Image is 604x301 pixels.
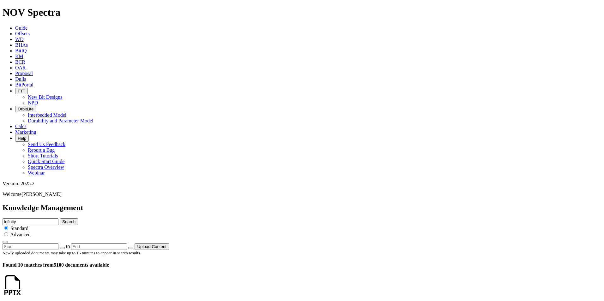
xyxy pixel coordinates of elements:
[15,25,27,31] a: Guide
[15,31,30,36] a: Offsets
[15,135,29,142] button: Help
[28,164,64,170] a: Spectra Overview
[3,251,141,255] small: Newly uploaded documents may take up to 15 minutes to appear in search results.
[21,192,62,197] span: [PERSON_NAME]
[15,88,28,94] button: FTT
[15,129,36,135] a: Marketing
[28,147,55,153] a: Report a Bug
[3,243,58,250] input: Start
[10,232,31,237] span: Advanced
[28,112,66,118] a: Interbedded Model
[66,244,70,249] span: to
[135,243,169,250] button: Upload Content
[3,192,601,197] p: Welcome
[3,218,58,225] input: e.g. Smoothsteer Record
[28,100,38,105] a: NPD
[18,136,26,141] span: Help
[15,65,26,70] a: OAR
[3,262,601,268] h4: 5100 documents available
[15,48,27,53] a: BitIQ
[15,71,33,76] a: Proposal
[3,181,601,186] div: Version: 2025.2
[28,170,45,175] a: Webinar
[10,226,28,231] span: Standard
[3,262,54,268] span: Found 10 matches from
[28,142,65,147] a: Send Us Feedback
[15,106,36,112] button: OrbitLite
[18,89,25,93] span: FTT
[15,37,24,42] a: WD
[15,59,25,65] a: BCR
[28,118,94,123] a: Durability and Parameter Model
[3,7,601,18] h1: NOV Spectra
[28,94,62,100] a: New Bit Designs
[15,124,27,129] a: Calcs
[71,243,127,250] input: End
[60,218,78,225] button: Search
[28,159,64,164] a: Quick Start Guide
[15,54,23,59] a: KM
[3,204,601,212] h2: Knowledge Management
[15,42,28,48] a: BHAs
[15,76,26,82] a: Dulls
[15,82,33,87] a: BitPortal
[28,153,58,158] a: Short Tutorials
[18,107,33,111] span: OrbitLite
